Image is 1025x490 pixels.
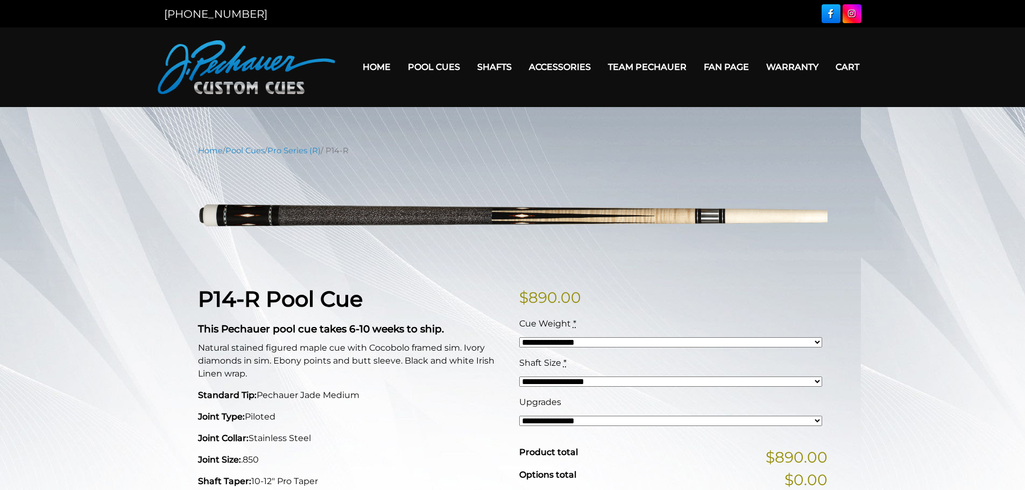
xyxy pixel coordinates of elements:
[198,475,506,488] p: 10-12" Pro Taper
[198,432,506,445] p: Stainless Steel
[695,53,758,81] a: Fan Page
[399,53,469,81] a: Pool Cues
[198,323,444,335] strong: This Pechauer pool cue takes 6-10 weeks to ship.
[198,453,506,466] p: .850
[563,358,567,368] abbr: required
[198,390,257,400] strong: Standard Tip:
[198,286,363,312] strong: P14-R Pool Cue
[198,433,249,443] strong: Joint Collar:
[267,146,321,155] a: Pro Series (R)
[198,146,223,155] a: Home
[827,53,868,81] a: Cart
[520,53,599,81] a: Accessories
[599,53,695,81] a: Team Pechauer
[198,165,828,269] img: P14-N.png
[519,288,581,307] bdi: 890.00
[198,455,241,465] strong: Joint Size:
[354,53,399,81] a: Home
[573,318,576,329] abbr: required
[758,53,827,81] a: Warranty
[225,146,265,155] a: Pool Cues
[198,145,828,157] nav: Breadcrumb
[198,389,506,402] p: Pechauer Jade Medium
[519,447,578,457] span: Product total
[198,476,251,486] strong: Shaft Taper:
[469,53,520,81] a: Shafts
[766,446,828,468] span: $890.00
[519,397,561,407] span: Upgrades
[158,40,335,94] img: Pechauer Custom Cues
[164,8,267,20] a: [PHONE_NUMBER]
[198,410,506,423] p: Piloted
[519,288,528,307] span: $
[519,470,576,480] span: Options total
[519,358,561,368] span: Shaft Size
[198,342,506,380] p: Natural stained figured maple cue with Cocobolo framed sim. Ivory diamonds in sim. Ebony points a...
[519,318,571,329] span: Cue Weight
[198,411,245,422] strong: Joint Type:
